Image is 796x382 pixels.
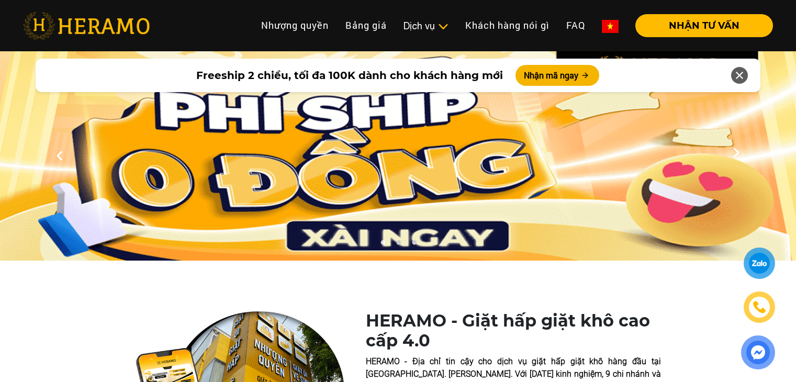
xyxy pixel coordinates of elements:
[627,21,773,30] a: NHẬN TƯ VẤN
[558,14,593,37] a: FAQ
[253,14,337,37] a: Nhượng quyền
[196,68,503,83] span: Freeship 2 chiều, tối đa 100K dành cho khách hàng mới
[635,14,773,37] button: NHẬN TƯ VẤN
[744,292,775,323] a: phone-icon
[457,14,558,37] a: Khách hàng nói gì
[752,299,767,315] img: phone-icon
[366,311,661,351] h1: HERAMO - Giặt hấp giặt khô cao cấp 4.0
[602,20,619,33] img: vn-flag.png
[377,240,388,250] button: 1
[337,14,395,37] a: Bảng giá
[403,19,449,33] div: Dịch vụ
[23,12,150,39] img: heramo-logo.png
[393,240,403,250] button: 2
[515,65,599,86] button: Nhận mã ngay
[409,240,419,250] button: 3
[438,21,449,32] img: subToggleIcon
